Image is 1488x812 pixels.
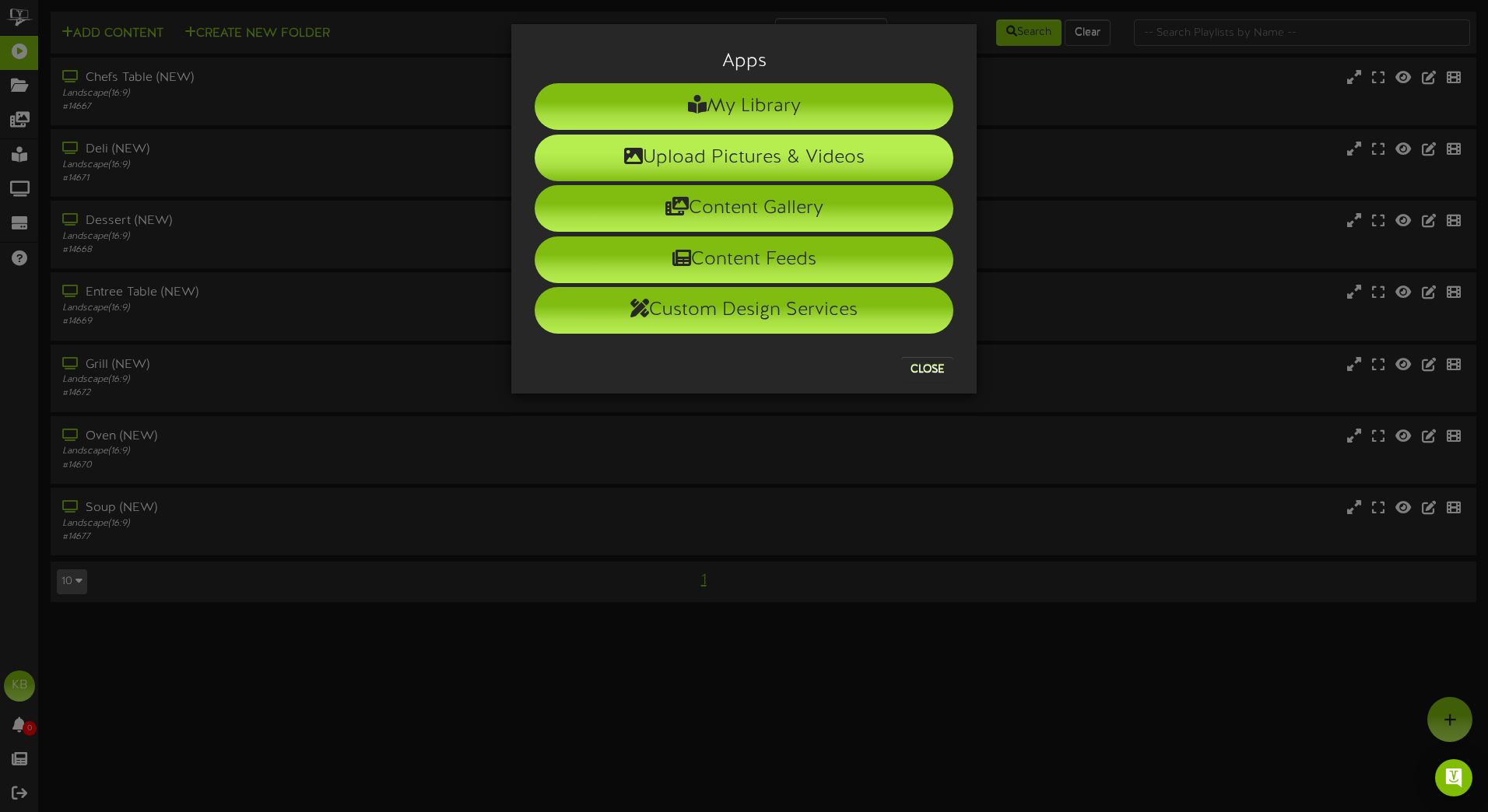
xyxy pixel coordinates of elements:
li: My Library [535,83,953,130]
li: Custom Design Services [535,287,953,334]
button: Close [901,357,953,382]
li: Upload Pictures & Videos [535,135,953,181]
div: Open Intercom Messenger [1435,759,1472,796]
li: Content Gallery [535,185,953,232]
li: Content Feeds [535,236,953,283]
h3: Apps [535,51,953,72]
